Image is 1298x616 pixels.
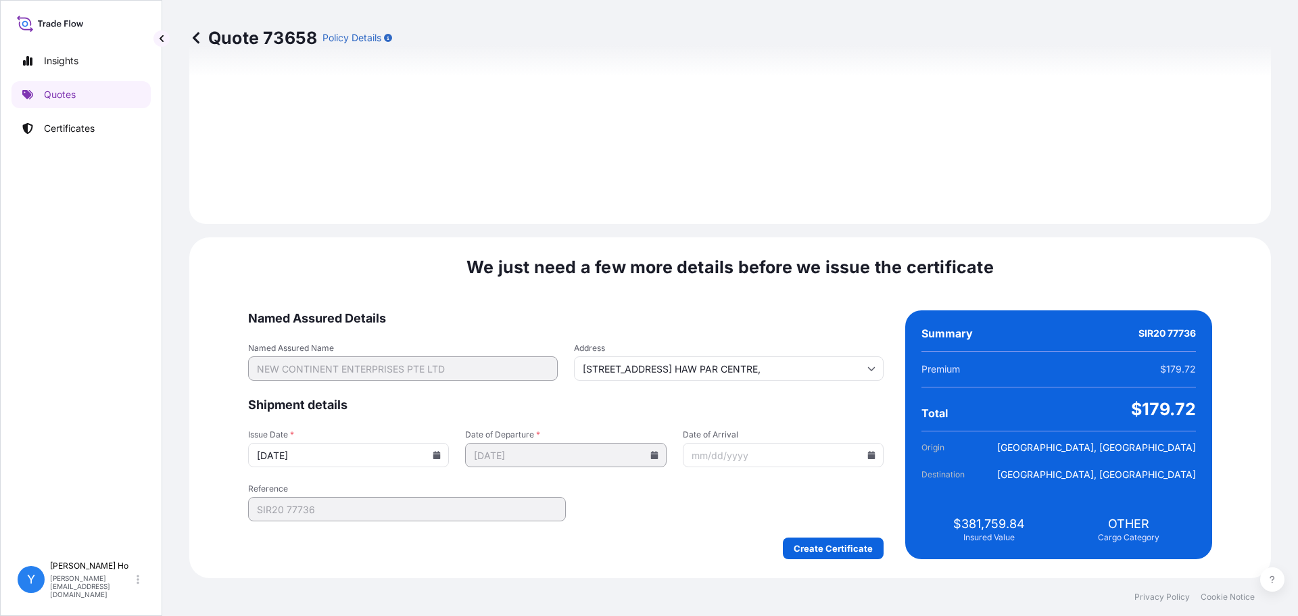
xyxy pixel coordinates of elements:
span: Date of Arrival [683,429,884,440]
span: $381,759.84 [953,516,1025,532]
span: OTHER [1108,516,1149,532]
p: [PERSON_NAME] Ho [50,561,134,571]
input: mm/dd/yyyy [683,443,884,467]
span: $179.72 [1160,362,1196,376]
span: Destination [921,468,997,481]
input: Cargo owner address [574,356,884,381]
input: mm/dd/yyyy [248,443,449,467]
input: mm/dd/yyyy [465,443,666,467]
span: Address [574,343,884,354]
p: [PERSON_NAME][EMAIL_ADDRESS][DOMAIN_NAME] [50,574,134,598]
input: Your internal reference [248,497,566,521]
p: Insights [44,54,78,68]
a: Quotes [11,81,151,108]
span: Shipment details [248,397,884,413]
span: Issue Date [248,429,449,440]
span: Origin [921,441,997,454]
span: We just need a few more details before we issue the certificate [466,256,994,278]
span: Reference [248,483,566,494]
span: [GEOGRAPHIC_DATA], [GEOGRAPHIC_DATA] [997,441,1196,454]
span: Named Assured Name [248,343,558,354]
span: Date of Departure [465,429,666,440]
p: Quotes [44,88,76,101]
span: Named Assured Details [248,310,884,327]
p: Create Certificate [794,542,873,555]
span: Y [27,573,35,586]
span: Total [921,406,948,420]
a: Privacy Policy [1134,592,1190,602]
p: Quote 73658 [189,27,317,49]
p: Policy Details [322,31,381,45]
p: Certificates [44,122,95,135]
span: Cargo Category [1098,532,1159,543]
a: Insights [11,47,151,74]
span: Summary [921,327,973,340]
button: Create Certificate [783,538,884,559]
span: [GEOGRAPHIC_DATA], [GEOGRAPHIC_DATA] [997,468,1196,481]
a: Certificates [11,115,151,142]
span: SIR20 77736 [1138,327,1196,340]
a: Cookie Notice [1201,592,1255,602]
span: $179.72 [1131,398,1196,420]
span: Premium [921,362,960,376]
span: Insured Value [963,532,1015,543]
